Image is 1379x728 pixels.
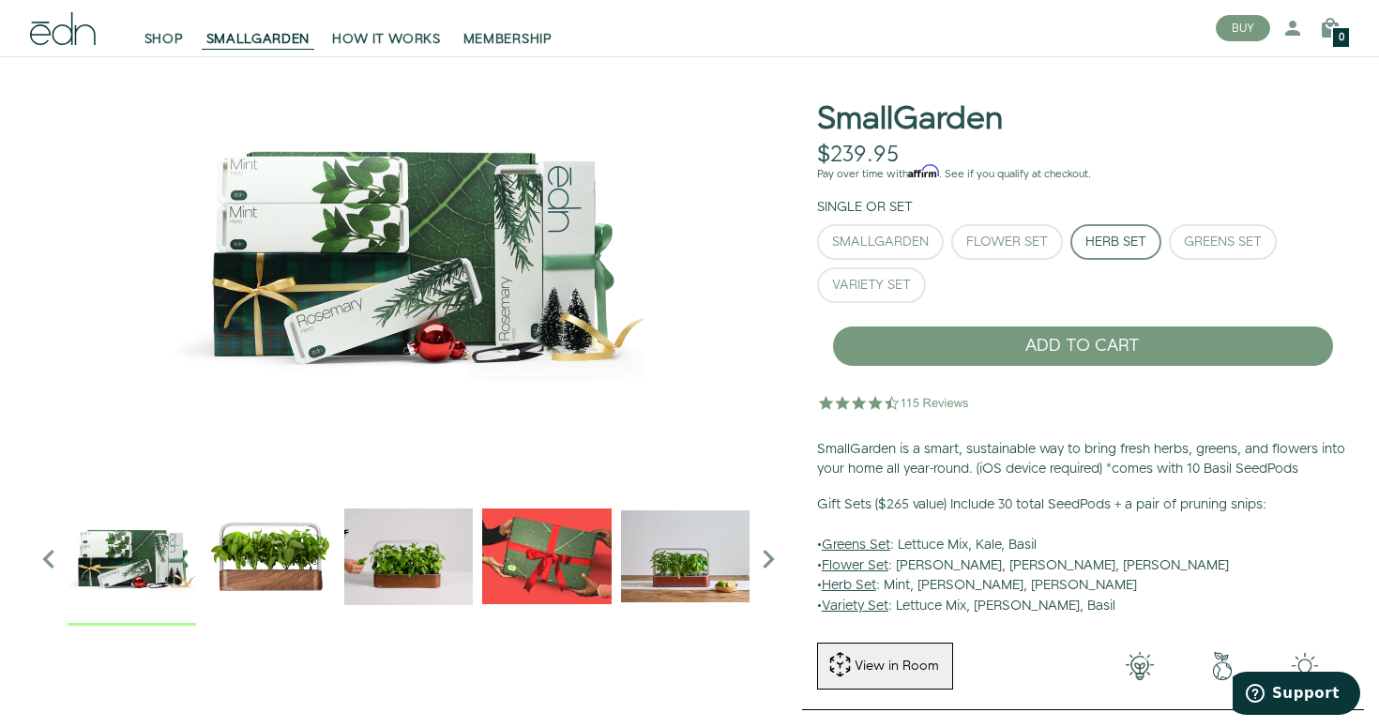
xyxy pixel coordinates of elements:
u: Variety Set [822,597,888,615]
p: • : Lettuce Mix, Kale, Basil • : [PERSON_NAME], [PERSON_NAME], [PERSON_NAME] • : Mint, [PERSON_NA... [817,495,1349,617]
u: Herb Set [822,576,876,595]
a: SHOP [133,8,195,49]
img: edn-trim-basil.2021-09-07_14_55_24_1024x.gif [344,492,473,620]
i: Previous slide [30,540,68,578]
div: 4 / 6 [621,492,750,625]
div: 3 / 6 [482,492,611,625]
button: Variety Set [817,267,926,303]
div: Variety Set [832,279,911,292]
i: Next slide [750,540,787,578]
button: SmallGarden [817,224,944,260]
button: Greens Set [1169,224,1277,260]
div: View in Room [853,657,941,675]
span: MEMBERSHIP [463,30,553,49]
img: 001-light-bulb.png [1098,652,1180,680]
img: edn-smallgarden-tech.png [1264,652,1346,680]
img: edn-smallgarden-mixed-herbs-table-product-2000px_1024x.jpg [621,492,750,620]
img: EMAILS_-_Holiday_21_PT1_28_9986b34a-7908-4121-b1c1-9595d1e43abe_1024x.png [482,492,611,620]
div: Herb Set [1085,235,1146,249]
a: HOW IT WORKS [321,8,451,49]
button: View in Room [817,643,953,690]
img: edn-holiday-value-herbs-1-square_1000x.png [68,492,196,620]
button: Flower Set [951,224,1063,260]
span: SHOP [144,30,184,49]
span: SMALLGARDEN [206,30,311,49]
b: Gift Sets ($265 value) Include 30 total SeedPods + a pair of pruning snips: [817,495,1266,514]
a: SMALLGARDEN [195,8,322,49]
div: 2 / 6 [344,492,473,625]
img: 4.5 star rating [817,384,972,421]
button: ADD TO CART [832,326,1334,367]
u: Greens Set [822,536,890,554]
div: Flower Set [966,235,1048,249]
button: Herb Set [1070,224,1161,260]
img: green-earth.png [1181,652,1264,680]
div: $239.95 [817,142,899,169]
button: BUY [1216,15,1270,41]
u: Flower Set [822,556,888,575]
p: Pay over time with . See if you qualify at checkout. [817,166,1349,183]
div: SmallGarden [832,235,929,249]
iframe: Opens a widget where you can find more information [1233,672,1360,719]
img: edn-holiday-value-herbs-1-square_1000x.png [30,13,787,482]
span: Affirm [908,165,939,178]
h1: SmallGarden [817,102,1003,137]
p: SmallGarden is a smart, sustainable way to bring fresh herbs, greens, and flowers into your home ... [817,440,1349,480]
label: Single or Set [817,198,913,217]
span: 0 [1339,33,1344,43]
div: 1 / 6 [205,492,334,625]
a: MEMBERSHIP [452,8,564,49]
span: HOW IT WORKS [332,30,440,49]
div: Greens Set [1184,235,1262,249]
img: Official-EDN-SMALLGARDEN-HERB-HERO-SLV-2000px_1024x.png [205,492,334,620]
